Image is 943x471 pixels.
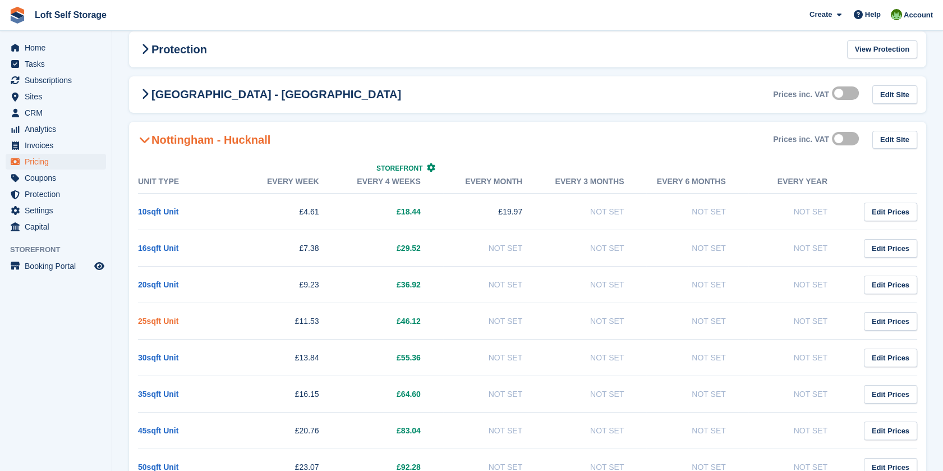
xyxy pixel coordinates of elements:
[342,340,443,376] td: £55.36
[545,340,646,376] td: Not Set
[443,230,545,267] td: Not Set
[646,413,748,449] td: Not Set
[240,194,341,230] td: £4.61
[891,9,902,20] img: James Johnson
[342,170,443,194] th: Every 4 weeks
[25,105,92,121] span: CRM
[872,85,917,104] a: Edit Site
[9,7,26,24] img: stora-icon-8386f47178a22dfd0bd8f6a31ec36ba5ce8667c1dd55bd0f319d3a0aa187defe.svg
[25,89,92,104] span: Sites
[443,413,545,449] td: Not Set
[646,340,748,376] td: Not Set
[864,422,917,440] a: Edit Prices
[646,194,748,230] td: Not Set
[138,353,178,362] a: 30sqft Unit
[6,219,106,235] a: menu
[443,194,545,230] td: £19.97
[545,230,646,267] td: Not Set
[864,312,917,331] a: Edit Prices
[864,385,917,404] a: Edit Prices
[240,267,341,303] td: £9.23
[864,276,917,294] a: Edit Prices
[240,340,341,376] td: £13.84
[545,194,646,230] td: Not Set
[748,170,850,194] th: Every year
[25,40,92,56] span: Home
[545,267,646,303] td: Not Set
[138,390,178,399] a: 35sqft Unit
[6,121,106,137] a: menu
[240,170,341,194] th: Every week
[25,138,92,153] span: Invoices
[872,131,917,149] a: Edit Site
[25,219,92,235] span: Capital
[545,413,646,449] td: Not Set
[6,203,106,218] a: menu
[138,280,178,289] a: 20sqft Unit
[138,426,178,435] a: 45sqft Unit
[773,90,829,99] div: Prices inc. VAT
[545,376,646,413] td: Not Set
[342,376,443,413] td: £64.60
[864,203,917,221] a: Edit Prices
[6,105,106,121] a: menu
[342,303,443,340] td: £46.12
[865,9,881,20] span: Help
[240,303,341,340] td: £11.53
[342,230,443,267] td: £29.52
[809,9,832,20] span: Create
[25,258,92,274] span: Booking Portal
[6,89,106,104] a: menu
[138,43,207,56] h2: Protection
[443,170,545,194] th: Every month
[342,267,443,303] td: £36.92
[6,138,106,153] a: menu
[342,194,443,230] td: £18.44
[6,170,106,186] a: menu
[30,6,111,24] a: Loft Self Storage
[10,244,112,255] span: Storefront
[342,413,443,449] td: £83.04
[25,121,92,137] span: Analytics
[646,376,748,413] td: Not Set
[443,340,545,376] td: Not Set
[748,230,850,267] td: Not Set
[646,303,748,340] td: Not Set
[748,340,850,376] td: Not Set
[864,239,917,258] a: Edit Prices
[376,164,435,172] a: Storefront
[138,244,178,253] a: 16sqft Unit
[138,207,178,216] a: 10sqft Unit
[443,376,545,413] td: Not Set
[748,194,850,230] td: Not Set
[6,186,106,202] a: menu
[443,267,545,303] td: Not Set
[25,186,92,202] span: Protection
[6,56,106,72] a: menu
[240,230,341,267] td: £7.38
[6,154,106,170] a: menu
[646,170,748,194] th: Every 6 months
[240,376,341,413] td: £16.15
[545,170,646,194] th: Every 3 months
[25,203,92,218] span: Settings
[240,413,341,449] td: £20.76
[904,10,933,21] span: Account
[443,303,545,340] td: Not Set
[748,267,850,303] td: Not Set
[748,376,850,413] td: Not Set
[138,170,240,194] th: Unit Type
[138,88,401,101] h2: [GEOGRAPHIC_DATA] - [GEOGRAPHIC_DATA]
[773,135,829,144] div: Prices inc. VAT
[25,72,92,88] span: Subscriptions
[25,56,92,72] span: Tasks
[138,317,178,326] a: 25sqft Unit
[93,259,106,273] a: Preview store
[376,164,422,172] span: Storefront
[545,303,646,340] td: Not Set
[6,72,106,88] a: menu
[748,303,850,340] td: Not Set
[864,349,917,367] a: Edit Prices
[847,40,917,59] a: View Protection
[748,413,850,449] td: Not Set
